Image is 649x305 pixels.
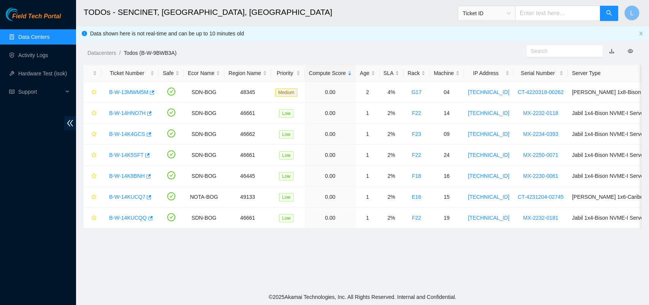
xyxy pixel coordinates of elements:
[279,130,294,139] span: Low
[630,8,634,18] span: L
[379,187,403,208] td: 2%
[624,5,639,21] button: L
[379,82,403,103] td: 4%
[6,8,38,21] img: Akamai Technologies
[12,13,61,20] span: Field Tech Portal
[468,110,509,116] a: [TECHNICAL_ID]
[412,194,421,200] a: E16
[412,215,421,221] a: F22
[91,173,97,179] span: star
[6,14,61,24] a: Akamai TechnologiesField Tech Portal
[109,131,145,137] a: B-W-14K4GCS
[412,131,421,137] a: F23
[356,103,379,124] td: 1
[167,150,175,158] span: check-circle
[468,194,509,200] a: [TECHNICAL_ID]
[356,145,379,166] td: 1
[167,109,175,117] span: check-circle
[411,89,421,95] a: G17
[184,82,224,103] td: SDN-BOG
[88,128,97,140] button: star
[184,208,224,228] td: SDN-BOG
[224,166,271,187] td: 46445
[279,151,294,160] span: Low
[603,45,620,57] button: download
[412,152,421,158] a: F22
[18,84,63,99] span: Support
[109,152,144,158] a: B-W-14K5SFT
[523,215,559,221] a: MX-2232-0181
[91,215,97,221] span: star
[518,89,564,95] a: CT-4220318-00262
[124,50,176,56] a: Todos (B-W-9BWB3A)
[628,48,633,54] span: eye
[167,129,175,137] span: check-circle
[468,89,509,95] a: [TECHNICAL_ID]
[64,116,76,130] span: double-left
[88,86,97,98] button: star
[412,173,421,179] a: F18
[523,131,559,137] a: MX-2234-0393
[523,152,559,158] a: MX-2250-0071
[224,145,271,166] td: 46661
[76,289,649,305] footer: © 2025 Akamai Technologies, Inc. All Rights Reserved. Internal and Confidential.
[430,187,464,208] td: 15
[18,34,49,40] a: Data Centers
[430,208,464,228] td: 19
[279,214,294,222] span: Low
[379,208,403,228] td: 2%
[430,124,464,145] td: 09
[91,152,97,158] span: star
[430,82,464,103] td: 04
[109,89,148,95] a: B-W-13MWM5M
[109,110,146,116] a: B-W-14HNO7H
[184,103,224,124] td: SDN-BOG
[184,166,224,187] td: SDN-BOG
[184,124,224,145] td: SDN-BOG
[88,149,97,161] button: star
[379,166,403,187] td: 2%
[224,208,271,228] td: 46661
[18,52,48,58] a: Activity Logs
[305,124,355,145] td: 0.00
[468,152,509,158] a: [TECHNICAL_ID]
[523,173,559,179] a: MX-2230-0061
[468,215,509,221] a: [TECHNICAL_ID]
[430,166,464,187] td: 16
[275,88,298,97] span: Medium
[305,103,355,124] td: 0.00
[167,213,175,221] span: check-circle
[109,194,145,200] a: B-W-14KUCQ7
[18,70,67,77] a: Hardware Test (isok)
[279,109,294,118] span: Low
[305,166,355,187] td: 0.00
[109,173,145,179] a: B-W-14K8BNH
[356,82,379,103] td: 2
[91,89,97,96] span: star
[356,166,379,187] td: 1
[379,145,403,166] td: 2%
[88,212,97,224] button: star
[518,194,564,200] a: CT-4231204-02745
[515,6,600,21] input: Enter text here...
[167,171,175,179] span: check-circle
[167,88,175,96] span: check-circle
[305,208,355,228] td: 0.00
[87,50,116,56] a: Datacenters
[91,110,97,117] span: star
[531,47,592,55] input: Search
[606,10,612,17] span: search
[91,131,97,137] span: star
[430,145,464,166] td: 24
[224,82,271,103] td: 48345
[468,131,509,137] a: [TECHNICAL_ID]
[430,103,464,124] td: 14
[600,6,618,21] button: search
[356,187,379,208] td: 1
[412,110,421,116] a: F22
[356,208,379,228] td: 1
[639,31,643,36] button: close
[279,172,294,180] span: Low
[609,48,614,54] a: download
